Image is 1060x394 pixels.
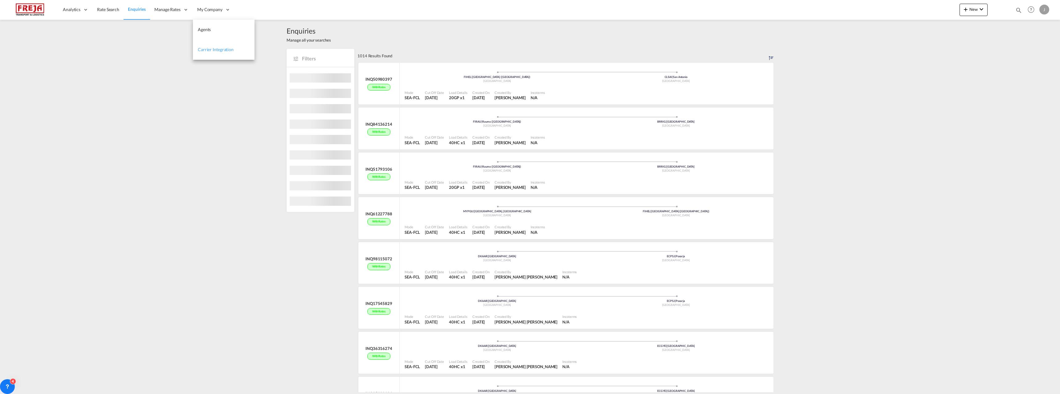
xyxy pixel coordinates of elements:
span: [PERSON_NAME] [495,140,526,145]
div: J [1039,5,1049,14]
span: [DATE] [425,95,437,100]
span: [GEOGRAPHIC_DATA] [483,79,511,83]
div: N/A [531,95,538,100]
div: Incoterms [531,225,545,229]
span: [GEOGRAPHIC_DATA] [483,124,511,127]
div: Load Details [449,359,467,364]
span: [DATE] [425,140,437,145]
div: SEA-FCL [405,274,420,280]
div: Mode [405,180,420,185]
div: Jarkko Lamminpaa [495,140,526,145]
span: | [473,209,474,213]
div: N/A [531,140,538,145]
div: 40HC x 1 [449,229,467,235]
div: Load Details [449,270,467,274]
span: [PERSON_NAME] [PERSON_NAME] [495,364,557,369]
span: ECPSJ Posorja [667,254,685,258]
span: [DATE] [472,274,485,279]
span: [GEOGRAPHIC_DATA] [662,348,690,351]
span: | [487,389,488,392]
span: [PERSON_NAME] [495,95,526,100]
iframe: Chat [5,362,26,385]
span: ECPSJ Posorja [667,299,685,303]
span: [GEOGRAPHIC_DATA] [483,303,511,307]
span: BRRIG [GEOGRAPHIC_DATA] [657,120,695,123]
span: [GEOGRAPHIC_DATA] [662,124,690,127]
div: 20GP x 1 [449,185,467,190]
div: Mode [405,314,420,319]
md-icon: assets/icons/custom/ship-fill.svg [583,201,590,204]
span: [DATE] [472,185,485,190]
div: Load Details [449,225,467,229]
span: DKAAR [GEOGRAPHIC_DATA] [478,299,516,303]
span: Enquiries [287,26,331,36]
span: Manage all your searches [287,37,331,43]
span: Help [1026,4,1036,15]
span: Rate Search [97,7,119,12]
div: Created By [495,90,526,95]
md-icon: assets/icons/custom/ship-fill.svg [583,246,590,249]
div: 18 Aug 2025 [425,364,444,369]
div: Created By [495,359,557,364]
div: N/A [562,319,569,325]
div: INQ84136214With rates OriginRaumo (Rauma) FinlandDestinationRio Grande BrazilModeSEA-FCLCut Off D... [357,108,773,152]
div: INQ36316274 [365,346,392,351]
div: Created On [472,225,490,229]
span: | [487,344,488,347]
div: Cut Off Date [425,90,444,95]
div: Cut Off Date [425,180,444,185]
div: INQ17545829 [365,301,392,306]
div: Load Details [449,90,467,95]
span: | [666,165,667,168]
span: [GEOGRAPHIC_DATA] [662,213,690,217]
div: With rates [367,128,390,136]
div: Created On [472,135,490,140]
span: | [481,165,482,168]
div: INQ61227788With rates OriginPasir Gudang, Johor MalaysiaDestinationHelsinki (Helsingfors) Finland... [357,197,773,242]
div: Sort by: Created on [769,49,773,63]
span: [GEOGRAPHIC_DATA] [483,258,511,262]
div: 18 Aug 2025 [472,185,490,190]
div: Created On [472,90,490,95]
div: With rates [367,173,390,181]
div: Cut Off Date [425,314,444,319]
div: Incoterms [562,314,577,319]
div: INQ51793106 [365,166,392,172]
div: Created By [495,270,557,274]
span: | [650,209,651,213]
span: | [675,254,676,258]
span: [DATE] [472,140,485,145]
span: [PERSON_NAME] [PERSON_NAME] [495,274,557,279]
span: ECGYE [GEOGRAPHIC_DATA] [657,389,695,392]
div: Created By [495,135,526,140]
div: N/A [562,274,569,280]
div: 40HC x 1 [449,319,467,325]
div: Load Details [449,135,467,140]
div: INQ50980397 [365,76,392,82]
span: [DATE] [425,319,437,324]
div: Help [1026,4,1039,15]
span: [GEOGRAPHIC_DATA] [483,213,511,217]
div: Mode [405,270,420,274]
div: Anne Steensen Blicher [495,319,557,325]
div: 18 Aug 2025 [425,229,444,235]
div: 40HC x 1 [449,140,467,145]
span: | [666,344,667,347]
div: Created By [495,180,526,185]
div: Created By [495,225,526,229]
div: 18 Aug 2025 [425,95,444,100]
md-icon: assets/icons/custom/ship-fill.svg [583,111,590,114]
span: [PERSON_NAME] [PERSON_NAME] [495,319,557,324]
span: Analytics [63,6,80,13]
div: INQ17545829With rates OriginAarhus DenmarkDestinationPosorja EcuadorModeSEA-FCLCut Off Date[DATE]... [357,287,773,332]
div: Incoterms [562,359,577,364]
div: 18 Aug 2025 [472,319,490,325]
div: Anne Steensen Blicher [495,274,557,280]
div: Load Details [449,314,467,319]
span: MYPGU [GEOGRAPHIC_DATA], [GEOGRAPHIC_DATA] [463,209,531,213]
div: INQ50980397With rates OriginHelsinki (Helsingfors) FinlandDestinationSan Antonio ChileModeSEA-FCL... [357,63,773,108]
span: | [487,254,488,258]
div: N/A [562,364,569,369]
div: N/A [531,185,538,190]
div: Riika Nevalainen [495,229,526,235]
